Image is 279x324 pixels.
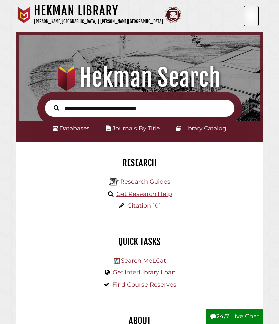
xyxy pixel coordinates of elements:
button: Open the menu [244,6,259,26]
a: Library Catalog [183,125,226,132]
img: Hekman Library Logo [109,177,119,187]
a: Search MeLCat [121,257,166,264]
img: Calvin Theological Seminary [165,7,181,23]
h2: Quick Tasks [21,236,259,247]
a: Find Course Reserves [112,281,176,288]
h1: Hekman Search [23,63,256,92]
a: Databases [53,125,90,132]
a: Journals By Title [112,125,160,132]
a: Citation 101 [127,202,161,209]
img: Hekman Library Logo [114,258,120,264]
h2: Research [21,157,259,168]
a: Research Guides [120,178,170,185]
i: Search [54,105,59,111]
p: [PERSON_NAME][GEOGRAPHIC_DATA] | [PERSON_NAME][GEOGRAPHIC_DATA] [34,18,163,25]
img: Calvin University [16,7,32,23]
a: Get InterLibrary Loan [113,269,176,276]
button: Search [51,103,62,112]
a: Get Research Help [116,190,172,198]
h1: Hekman Library [34,3,163,18]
